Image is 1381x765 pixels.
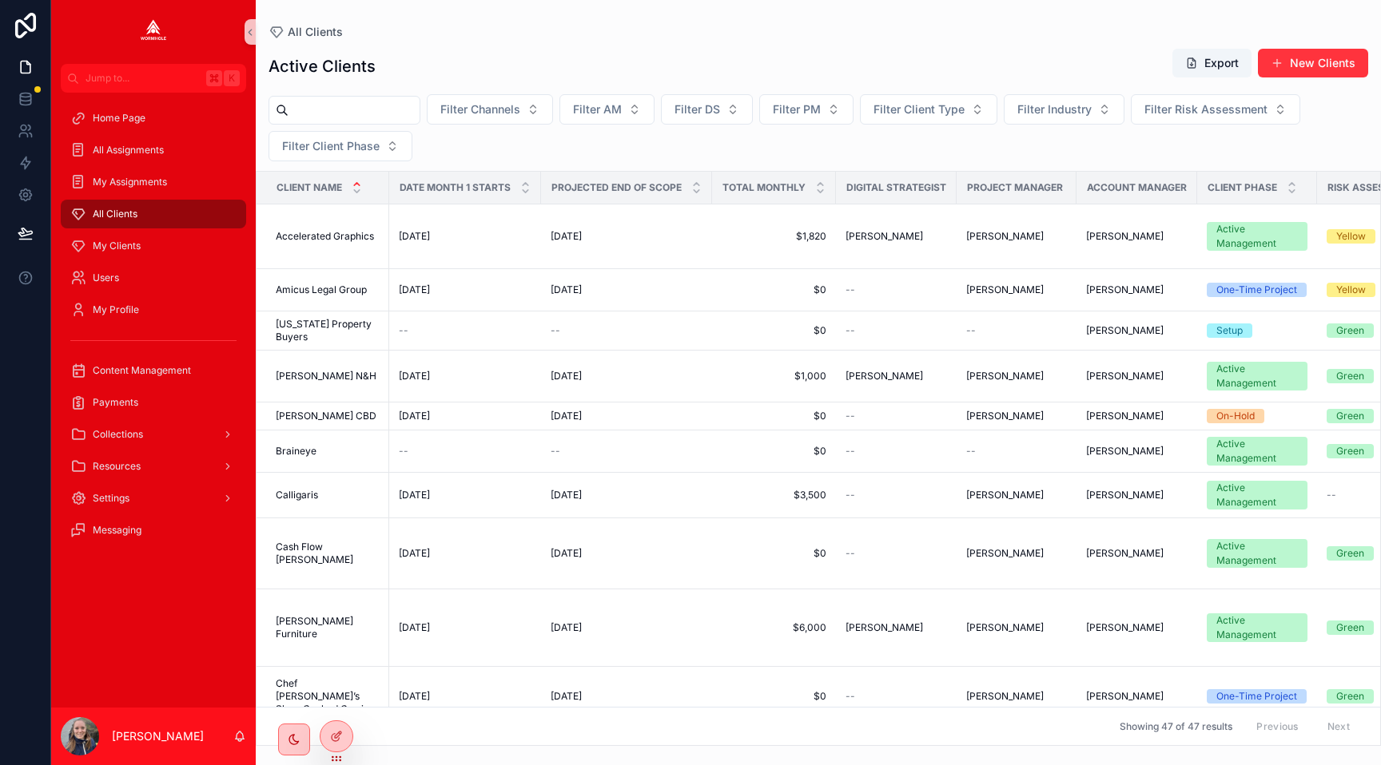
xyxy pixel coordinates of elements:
a: [DATE] [399,621,531,634]
a: [DATE] [399,370,531,382]
h1: Active Clients [269,55,376,77]
span: K [225,72,238,85]
a: [PERSON_NAME] [846,230,947,243]
a: Payments [61,388,246,417]
a: One-Time Project [1207,283,1307,297]
span: Filter DS [675,101,720,117]
div: scrollable content [51,93,256,565]
span: [DATE] [399,621,430,634]
a: -- [399,324,531,337]
a: -- [551,324,702,337]
a: Braineye [276,445,380,458]
a: [PERSON_NAME] [1086,621,1188,634]
span: -- [846,547,855,560]
span: [PERSON_NAME] [1086,230,1164,243]
span: All Clients [288,24,343,40]
div: Yellow [1336,229,1366,244]
a: [DATE] [551,283,702,296]
a: [US_STATE] Property Buyers [276,318,380,343]
span: [PERSON_NAME] [1086,690,1164,703]
span: Settings [93,492,129,505]
a: Active Management [1207,222,1307,251]
a: [PERSON_NAME] [1086,547,1188,560]
div: Green [1336,620,1364,635]
span: Total Monthly [722,181,806,194]
span: -- [966,324,976,337]
div: On-Hold [1216,409,1255,423]
span: -- [966,445,976,458]
button: Select Button [860,94,997,125]
button: Select Button [1131,94,1300,125]
a: [DATE] [399,410,531,422]
button: Select Button [269,131,412,161]
a: Chef [PERSON_NAME]’s Slow-Cooked Curries [276,677,380,715]
a: [PERSON_NAME] [966,410,1067,422]
button: Select Button [427,94,553,125]
a: Calligaris [276,489,380,501]
span: [PERSON_NAME] CBD [276,410,376,422]
span: -- [846,690,855,703]
div: Active Management [1216,613,1298,642]
span: -- [846,324,855,337]
a: On-Hold [1207,409,1307,423]
div: Active Management [1216,539,1298,568]
div: Yellow [1336,283,1366,297]
button: Select Button [559,94,655,125]
span: [DATE] [551,489,582,501]
span: Account Manager [1087,181,1187,194]
span: -- [846,489,855,501]
span: [PERSON_NAME] [1086,283,1164,296]
span: My Assignments [93,176,167,188]
a: $0 [722,283,826,296]
a: Setup [1207,323,1307,338]
span: Users [93,272,119,284]
span: -- [846,283,855,296]
a: Active Management [1207,539,1307,568]
a: Cash Flow [PERSON_NAME] [276,541,380,566]
span: $0 [722,324,826,337]
span: Messaging [93,524,141,537]
span: [DATE] [551,410,582,422]
span: Amicus Legal Group [276,283,367,296]
span: [PERSON_NAME] [1086,410,1164,422]
a: Amicus Legal Group [276,283,380,296]
span: -- [846,410,855,422]
a: $0 [722,690,826,703]
a: My Assignments [61,168,246,196]
a: Content Management [61,356,246,385]
a: -- [846,690,947,703]
span: Project Manager [967,181,1063,194]
span: [DATE] [551,690,582,703]
a: -- [551,445,702,458]
span: [PERSON_NAME] N&H [276,370,376,382]
a: [DATE] [551,547,702,560]
span: -- [846,445,855,458]
span: [PERSON_NAME] [1086,445,1164,458]
span: $3,500 [722,489,826,501]
a: My Profile [61,295,246,324]
div: One-Time Project [1216,283,1297,297]
a: [DATE] [551,690,702,703]
span: [PERSON_NAME] [846,621,923,634]
span: [PERSON_NAME] [1086,547,1164,560]
span: [PERSON_NAME] Furniture [276,615,380,640]
span: [PERSON_NAME] [966,489,1044,501]
a: Home Page [61,104,246,133]
p: [PERSON_NAME] [112,728,204,744]
button: Select Button [759,94,854,125]
a: Messaging [61,516,246,545]
a: Active Management [1207,613,1307,642]
span: All Clients [93,208,137,220]
div: Green [1336,323,1364,338]
a: $0 [722,445,826,458]
a: [PERSON_NAME] [966,690,1067,703]
a: [DATE] [399,489,531,501]
a: $1,820 [722,230,826,243]
a: Settings [61,484,246,513]
span: Resources [93,460,141,473]
a: [PERSON_NAME] [1086,489,1188,501]
a: Users [61,264,246,292]
span: Filter Risk Assessment [1144,101,1268,117]
a: -- [846,324,947,337]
